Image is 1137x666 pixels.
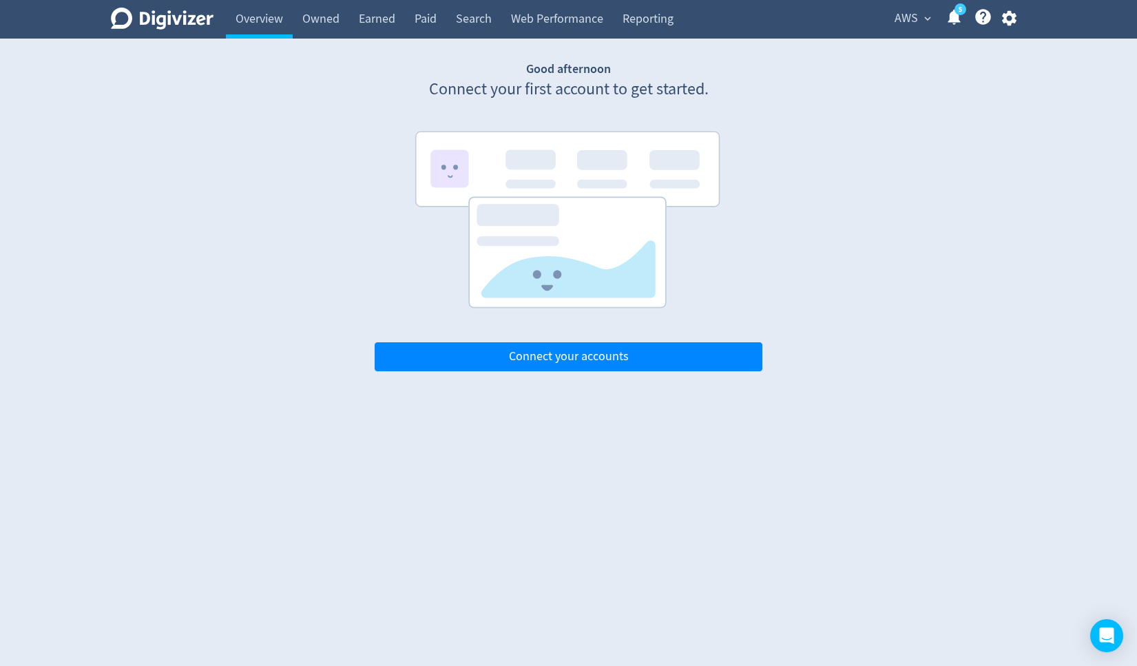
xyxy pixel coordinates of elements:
[375,348,762,364] a: Connect your accounts
[958,5,961,14] text: 5
[890,8,935,30] button: AWS
[375,61,762,78] h1: Good afternoon
[375,342,762,371] button: Connect your accounts
[895,8,918,30] span: AWS
[955,3,966,15] a: 5
[1090,619,1123,652] div: Open Intercom Messenger
[921,12,934,25] span: expand_more
[375,78,762,101] p: Connect your first account to get started.
[509,351,629,363] span: Connect your accounts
